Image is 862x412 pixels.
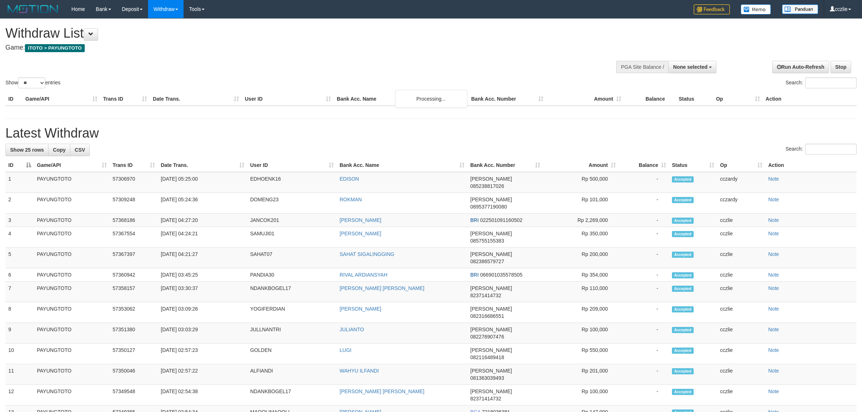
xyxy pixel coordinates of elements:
span: Copy 082116489418 to clipboard [470,354,504,360]
span: Accepted [672,231,694,237]
a: Copy [48,144,70,156]
a: RIVAL ARDIANSYAH [340,272,387,278]
a: Note [768,272,779,278]
th: Trans ID [100,92,150,106]
span: Accepted [672,286,694,292]
td: 7 [5,282,34,302]
span: [PERSON_NAME] [470,347,512,353]
a: Show 25 rows [5,144,49,156]
span: BRI [470,272,479,278]
a: ROKMAN [340,197,362,202]
th: User ID: activate to sort column ascending [247,159,337,172]
span: Show 25 rows [10,147,44,153]
span: [PERSON_NAME] [470,368,512,374]
td: 57349548 [110,385,158,405]
span: Accepted [672,272,694,278]
th: Op: activate to sort column ascending [717,159,765,172]
td: Rp 201,000 [543,364,619,385]
td: cczlie [717,323,765,344]
span: Accepted [672,306,694,312]
th: Game/API: activate to sort column ascending [34,159,110,172]
select: Showentries [18,77,45,88]
td: 57367397 [110,248,158,268]
a: [PERSON_NAME] [PERSON_NAME] [340,388,424,394]
span: Copy 082276907476 to clipboard [470,334,504,340]
img: Button%20Memo.svg [741,4,771,14]
td: [DATE] 04:24:21 [158,227,247,248]
span: Copy 085238817026 to clipboard [470,183,504,189]
td: - [619,193,669,214]
td: PAYUNGTOTO [34,227,110,248]
td: PAYUNGTOTO [34,193,110,214]
a: Note [768,231,779,236]
td: SAHAT07 [247,248,337,268]
td: NDANKBOGEL17 [247,282,337,302]
td: [DATE] 02:57:23 [158,344,247,364]
td: PAYUNGTOTO [34,364,110,385]
img: Feedback.jpg [694,4,730,14]
span: Accepted [672,327,694,333]
td: - [619,214,669,227]
th: Amount: activate to sort column ascending [543,159,619,172]
td: 57353062 [110,302,158,323]
td: cczlie [717,385,765,405]
td: - [619,302,669,323]
a: EDISON [340,176,359,182]
h1: Latest Withdraw [5,126,857,140]
a: Note [768,347,779,353]
td: PAYUNGTOTO [34,172,110,193]
a: Note [768,327,779,332]
div: Processing... [395,90,467,108]
td: Rp 2,269,000 [543,214,619,227]
a: Note [768,388,779,394]
a: Run Auto-Refresh [772,61,829,73]
td: [DATE] 04:21:27 [158,248,247,268]
th: Game/API [22,92,100,106]
td: - [619,282,669,302]
span: [PERSON_NAME] [470,197,512,202]
input: Search: [805,144,857,155]
span: CSV [75,147,85,153]
span: Copy 081363039493 to clipboard [470,375,504,381]
a: [PERSON_NAME] [PERSON_NAME] [340,285,424,291]
td: 3 [5,214,34,227]
span: [PERSON_NAME] [470,251,512,257]
th: Trans ID: activate to sort column ascending [110,159,158,172]
td: 57351380 [110,323,158,344]
span: [PERSON_NAME] [470,388,512,394]
td: 2 [5,193,34,214]
th: Bank Acc. Number: activate to sort column ascending [467,159,543,172]
a: Stop [831,61,851,73]
td: [DATE] 03:30:37 [158,282,247,302]
td: PAYUNGTOTO [34,385,110,405]
td: Rp 100,000 [543,323,619,344]
td: 57367554 [110,227,158,248]
td: - [619,323,669,344]
span: Accepted [672,389,694,395]
td: [DATE] 03:09:26 [158,302,247,323]
th: ID: activate to sort column descending [5,159,34,172]
td: PAYUNGTOTO [34,214,110,227]
td: DOMENG23 [247,193,337,214]
th: ID [5,92,22,106]
td: PAYUNGTOTO [34,268,110,282]
th: Bank Acc. Number [468,92,546,106]
td: [DATE] 05:24:36 [158,193,247,214]
a: Note [768,306,779,312]
td: cczardy [717,193,765,214]
th: Action [765,159,857,172]
td: PAYUNGTOTO [34,344,110,364]
td: 10 [5,344,34,364]
img: panduan.png [782,4,818,14]
td: 57350046 [110,364,158,385]
img: MOTION_logo.png [5,4,60,14]
a: Note [768,176,779,182]
a: Note [768,368,779,374]
h1: Withdraw List [5,26,567,41]
a: LUGI [340,347,352,353]
td: - [619,172,669,193]
span: Copy 082386579727 to clipboard [470,258,504,264]
a: [PERSON_NAME] [340,231,381,236]
td: [DATE] 02:54:38 [158,385,247,405]
label: Search: [786,77,857,88]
